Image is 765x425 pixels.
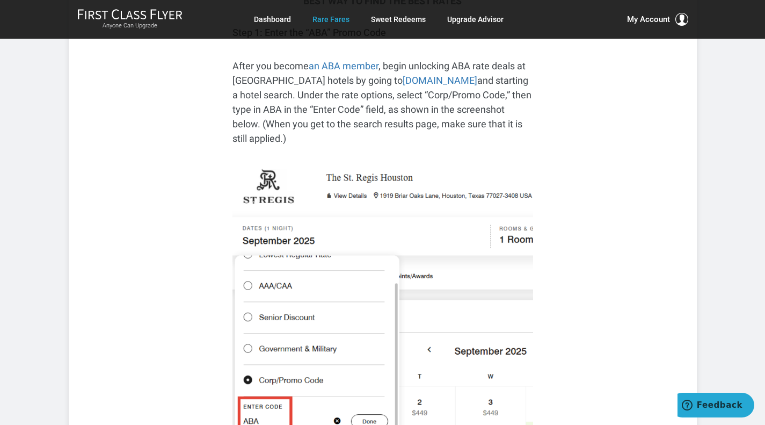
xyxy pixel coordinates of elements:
button: My Account [627,13,688,26]
a: Dashboard [254,10,291,29]
span: My Account [627,13,670,26]
a: Rare Fares [312,10,349,29]
small: Anyone Can Upgrade [77,22,183,30]
a: Sweet Redeems [371,10,426,29]
a: [DOMAIN_NAME] [403,75,477,86]
p: After you become , begin unlocking ABA rate deals at [GEOGRAPHIC_DATA] hotels by going to and sta... [232,59,533,146]
iframe: Opens a widget where you can find more information [677,393,754,420]
img: First Class Flyer [77,9,183,20]
a: Upgrade Advisor [447,10,504,29]
a: First Class FlyerAnyone Can Upgrade [77,9,183,30]
a: an ABA member [309,60,378,71]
